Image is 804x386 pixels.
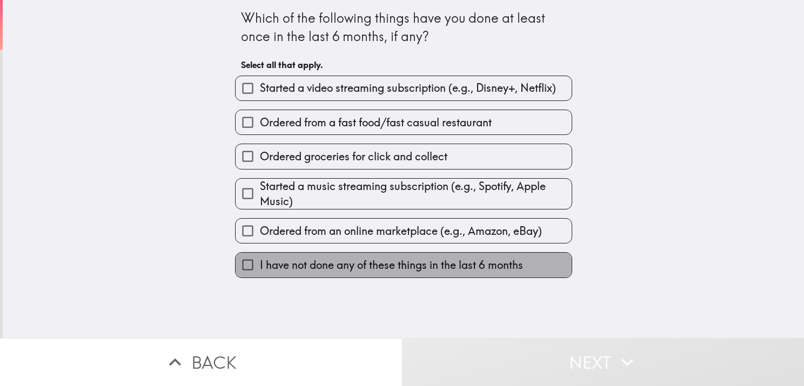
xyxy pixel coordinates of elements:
[260,149,447,164] span: Ordered groceries for click and collect
[241,9,566,45] div: Which of the following things have you done at least once in the last 6 months, if any?
[260,115,492,130] span: Ordered from a fast food/fast casual restaurant
[260,224,542,239] span: Ordered from an online marketplace (e.g., Amazon, eBay)
[236,144,572,168] button: Ordered groceries for click and collect
[260,80,556,96] span: Started a video streaming subscription (e.g., Disney+, Netflix)
[236,76,572,100] button: Started a video streaming subscription (e.g., Disney+, Netflix)
[260,258,523,273] span: I have not done any of these things in the last 6 months
[260,179,572,209] span: Started a music streaming subscription (e.g., Spotify, Apple Music)
[402,338,804,386] button: Next
[236,219,572,243] button: Ordered from an online marketplace (e.g., Amazon, eBay)
[236,110,572,134] button: Ordered from a fast food/fast casual restaurant
[241,59,566,71] h6: Select all that apply.
[236,253,572,277] button: I have not done any of these things in the last 6 months
[236,179,572,209] button: Started a music streaming subscription (e.g., Spotify, Apple Music)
